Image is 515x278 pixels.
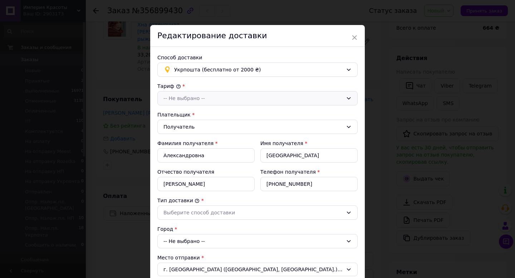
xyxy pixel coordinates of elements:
[157,111,358,118] div: Плательщик
[157,83,358,90] div: Тариф
[157,197,358,204] div: Тип доставки
[163,123,343,131] div: Получатель
[163,266,343,273] span: г. [GEOGRAPHIC_DATA] ([GEOGRAPHIC_DATA], [GEOGRAPHIC_DATA].); 69055, вул. Незламна, 1
[150,25,365,47] div: Редактирование доставки
[260,177,358,191] input: +380
[157,254,358,261] div: Место отправки
[157,225,358,233] div: Город
[157,140,214,146] label: Фамилия получателя
[351,31,358,44] span: ×
[163,209,343,217] div: Выберите способ доставки
[174,66,343,74] span: Укрпошта (бесплатно от 2000 ₴)
[260,169,316,175] label: Телефон получателя
[157,54,358,61] div: Способ доставки
[260,140,303,146] label: Имя получателя
[157,234,358,248] div: -- Не выбрано --
[157,169,214,175] label: Отчество получателя
[163,94,343,102] div: -- Не выбрано --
